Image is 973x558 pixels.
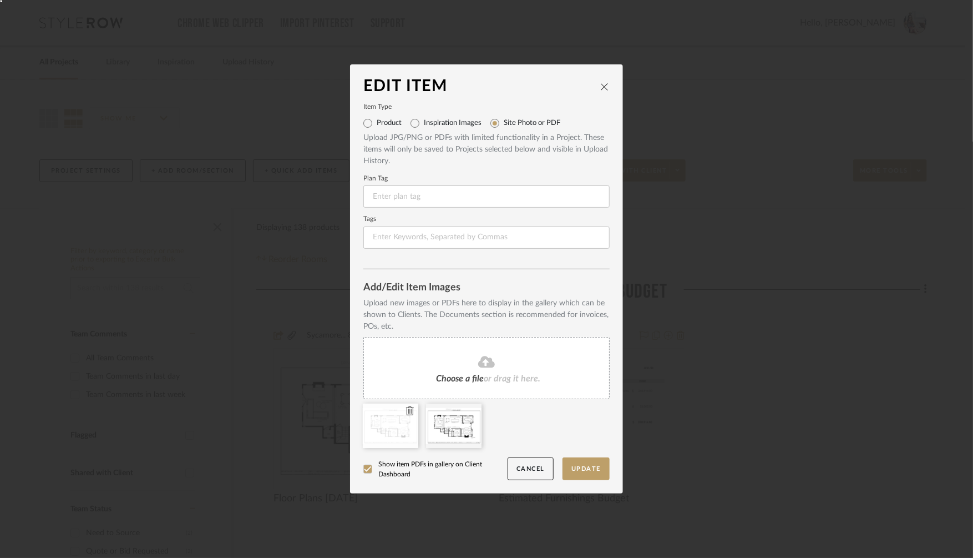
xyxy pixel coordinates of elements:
[363,459,508,479] label: Show item PDFs in gallery on Client Dashboard
[363,217,610,222] label: Tags
[600,82,610,92] button: close
[363,185,610,208] input: Enter plan tag
[484,374,540,383] span: or drag it here.
[363,283,610,294] div: Add/Edit Item Images
[363,227,610,249] input: Enter Keywords, Separated by Commas
[504,119,560,128] label: Site Photo or PDF
[562,458,610,480] button: Update
[363,104,610,110] label: Item Type
[436,374,484,383] span: Choose a file
[363,114,610,132] mat-radio-group: Select item type
[508,458,554,480] button: Cancel
[363,132,610,167] div: Upload JPG/PNG or PDFs with limited functionality in a Project. These items will only be saved to...
[363,298,610,333] div: Upload new images or PDFs here to display in the gallery which can be shown to Clients. The Docum...
[363,176,610,182] label: Plan Tag
[377,119,402,128] label: Product
[424,119,482,128] label: Inspiration Images
[363,78,600,95] div: Edit Item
